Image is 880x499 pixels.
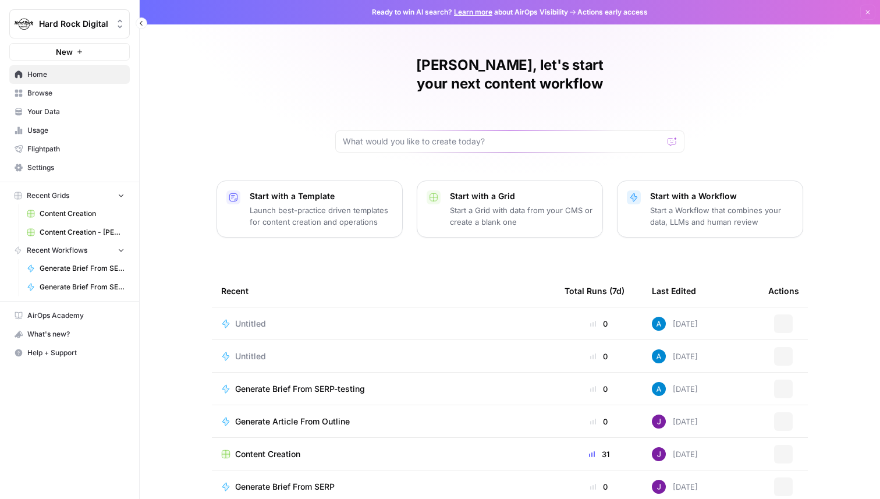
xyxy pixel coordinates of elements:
[39,18,109,30] span: Hard Rock Digital
[652,349,666,363] img: o3cqybgnmipr355j8nz4zpq1mc6x
[565,448,633,460] div: 31
[565,275,624,307] div: Total Runs (7d)
[9,325,130,344] button: What's new?
[454,8,492,16] a: Learn more
[652,382,698,396] div: [DATE]
[9,9,130,38] button: Workspace: Hard Rock Digital
[235,351,266,362] span: Untitled
[27,69,125,80] span: Home
[40,282,125,292] span: Generate Brief From SERP-testing
[652,317,698,331] div: [DATE]
[221,448,546,460] a: Content Creation
[22,204,130,223] a: Content Creation
[565,318,633,330] div: 0
[235,318,266,330] span: Untitled
[27,310,125,321] span: AirOps Academy
[56,46,73,58] span: New
[40,263,125,274] span: Generate Brief From SERP
[450,204,593,228] p: Start a Grid with data from your CMS or create a blank one
[9,140,130,158] a: Flightpath
[27,107,125,117] span: Your Data
[565,481,633,493] div: 0
[768,275,799,307] div: Actions
[22,223,130,242] a: Content Creation - [PERSON_NAME]
[9,84,130,102] a: Browse
[9,102,130,121] a: Your Data
[565,351,633,362] div: 0
[417,181,603,238] button: Start with a GridStart a Grid with data from your CMS or create a blank one
[650,190,793,202] p: Start with a Workflow
[652,317,666,331] img: o3cqybgnmipr355j8nz4zpq1mc6x
[27,190,69,201] span: Recent Grids
[652,480,666,494] img: nj1ssy6o3lyd6ijko0eoja4aphzn
[9,43,130,61] button: New
[27,162,125,173] span: Settings
[235,448,300,460] span: Content Creation
[221,383,546,395] a: Generate Brief From SERP-testing
[617,181,803,238] button: Start with a WorkflowStart a Workflow that combines your data, LLMs and human review
[9,65,130,84] a: Home
[565,416,633,427] div: 0
[652,415,666,429] img: nj1ssy6o3lyd6ijko0eoja4aphzn
[235,481,335,493] span: Generate Brief From SERP
[652,275,696,307] div: Last Edited
[577,7,648,17] span: Actions early access
[40,227,125,238] span: Content Creation - [PERSON_NAME]
[235,383,365,395] span: Generate Brief From SERP-testing
[343,136,663,147] input: What would you like to create today?
[13,13,34,34] img: Hard Rock Digital Logo
[652,349,698,363] div: [DATE]
[22,259,130,278] a: Generate Brief From SERP
[565,383,633,395] div: 0
[221,351,546,362] a: Untitled
[652,382,666,396] img: o3cqybgnmipr355j8nz4zpq1mc6x
[221,275,546,307] div: Recent
[10,325,129,343] div: What's new?
[335,56,684,93] h1: [PERSON_NAME], let's start your next content workflow
[27,88,125,98] span: Browse
[235,416,350,427] span: Generate Article From Outline
[9,306,130,325] a: AirOps Academy
[652,447,698,461] div: [DATE]
[9,242,130,259] button: Recent Workflows
[27,125,125,136] span: Usage
[9,187,130,204] button: Recent Grids
[221,481,546,493] a: Generate Brief From SERP
[652,447,666,461] img: nj1ssy6o3lyd6ijko0eoja4aphzn
[450,190,593,202] p: Start with a Grid
[650,204,793,228] p: Start a Workflow that combines your data, LLMs and human review
[9,121,130,140] a: Usage
[9,344,130,362] button: Help + Support
[652,480,698,494] div: [DATE]
[22,278,130,296] a: Generate Brief From SERP-testing
[250,204,393,228] p: Launch best-practice driven templates for content creation and operations
[9,158,130,177] a: Settings
[27,245,87,256] span: Recent Workflows
[250,190,393,202] p: Start with a Template
[221,318,546,330] a: Untitled
[27,348,125,358] span: Help + Support
[221,416,546,427] a: Generate Article From Outline
[652,415,698,429] div: [DATE]
[40,208,125,219] span: Content Creation
[372,7,568,17] span: Ready to win AI search? about AirOps Visibility
[27,144,125,154] span: Flightpath
[217,181,403,238] button: Start with a TemplateLaunch best-practice driven templates for content creation and operations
